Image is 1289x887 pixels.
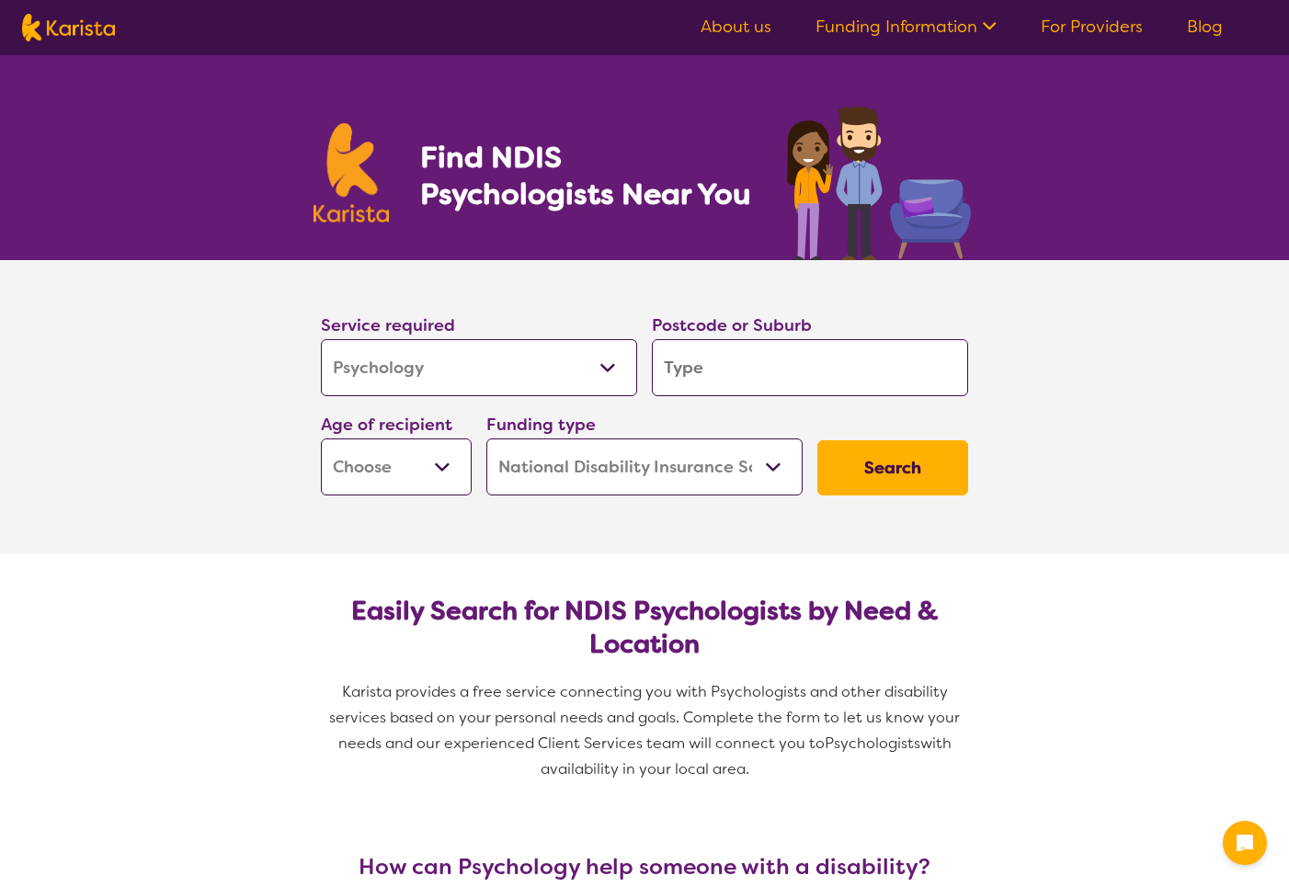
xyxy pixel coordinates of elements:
[817,440,968,495] button: Search
[1041,16,1143,38] a: For Providers
[701,16,771,38] a: About us
[22,14,115,41] img: Karista logo
[781,99,975,260] img: psychology
[321,314,455,336] label: Service required
[314,123,389,222] img: Karista logo
[652,339,968,396] input: Type
[652,314,812,336] label: Postcode or Suburb
[314,854,975,880] h3: How can Psychology help someone with a disability?
[1187,16,1223,38] a: Blog
[816,16,997,38] a: Funding Information
[329,682,964,753] span: Karista provides a free service connecting you with Psychologists and other disability services b...
[336,595,953,661] h2: Easily Search for NDIS Psychologists by Need & Location
[420,139,760,212] h1: Find NDIS Psychologists Near You
[486,414,596,436] label: Funding type
[825,733,920,753] span: Psychologists
[321,414,452,436] label: Age of recipient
